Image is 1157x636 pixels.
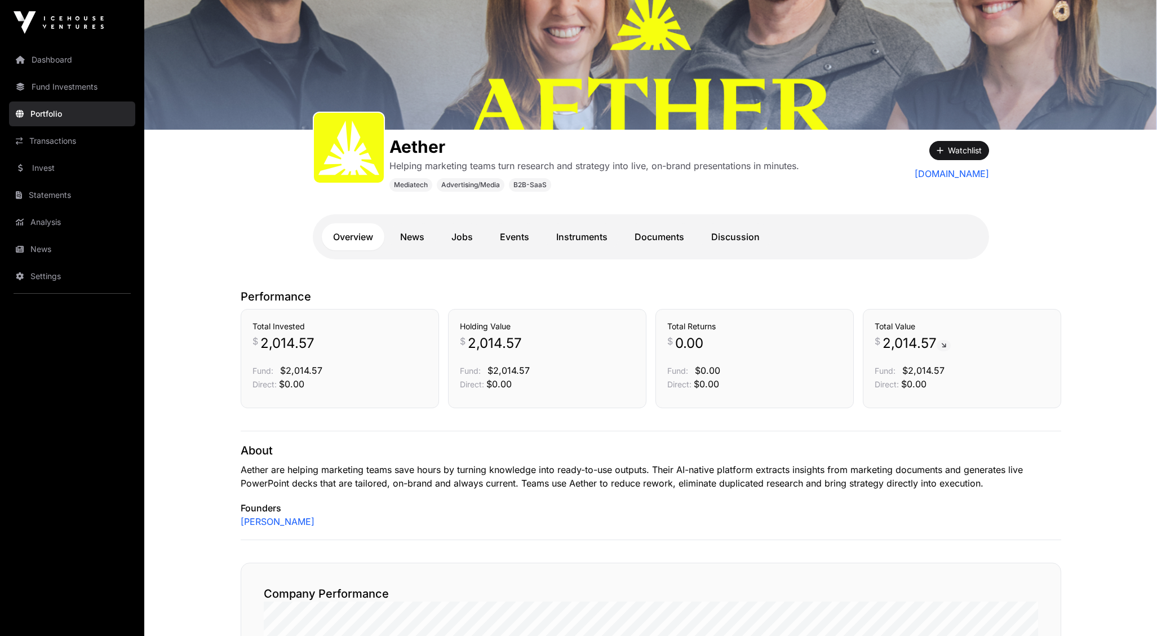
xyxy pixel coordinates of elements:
span: Fund: [875,366,896,376]
span: 2,014.57 [260,334,314,352]
a: Discussion [700,223,771,250]
span: $ [875,334,880,348]
span: Advertising/Media [441,180,500,189]
a: News [9,237,135,262]
button: Watchlist [929,141,989,160]
span: Direct: [875,379,899,389]
a: [PERSON_NAME] [241,515,314,528]
span: $ [460,334,466,348]
span: 2,014.57 [883,334,951,352]
a: Transactions [9,129,135,153]
span: $2,014.57 [902,365,945,376]
p: Helping marketing teams turn research and strategy into live, on-brand presentations in minutes. [389,159,799,173]
a: Portfolio [9,101,135,126]
p: Aether are helping marketing teams save hours by turning knowledge into ready-to-use outputs. The... [241,463,1061,490]
p: About [241,443,1061,458]
span: $ [667,334,673,348]
span: Mediatech [394,180,428,189]
a: Overview [322,223,384,250]
h3: Total Value [875,321,1049,332]
span: Fund: [252,366,273,376]
nav: Tabs [322,223,980,250]
a: Dashboard [9,47,135,72]
a: Jobs [440,223,484,250]
h2: Company Performance [264,586,1038,602]
a: Analysis [9,210,135,235]
h3: Total Invested [252,321,427,332]
a: Settings [9,264,135,289]
span: $0.00 [694,378,719,390]
h3: Total Returns [667,321,842,332]
span: Fund: [460,366,481,376]
a: Documents [623,223,695,250]
span: Direct: [252,379,277,389]
h1: Aether [389,136,799,157]
span: $ [252,334,258,348]
iframe: Chat Widget [1101,582,1157,636]
span: Direct: [667,379,691,389]
span: $0.00 [279,378,304,390]
h3: Holding Value [460,321,635,332]
span: 0.00 [675,334,703,352]
a: Fund Investments [9,74,135,99]
a: Events [489,223,540,250]
span: $0.00 [695,365,720,376]
span: Direct: [460,379,484,389]
span: 2,014.57 [468,334,522,352]
p: Performance [241,289,1061,304]
p: Founders [241,501,1061,515]
span: $0.00 [486,378,512,390]
a: [DOMAIN_NAME] [915,167,989,180]
span: Fund: [667,366,688,376]
span: $0.00 [901,378,927,390]
span: $2,014.57 [280,365,322,376]
span: B2B-SaaS [513,180,547,189]
img: Icehouse Ventures Logo [14,11,104,34]
a: News [389,223,436,250]
a: Instruments [545,223,619,250]
span: $2,014.57 [487,365,530,376]
a: Invest [9,156,135,180]
a: Statements [9,183,135,207]
img: Aether-Icon.svg [318,117,379,178]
